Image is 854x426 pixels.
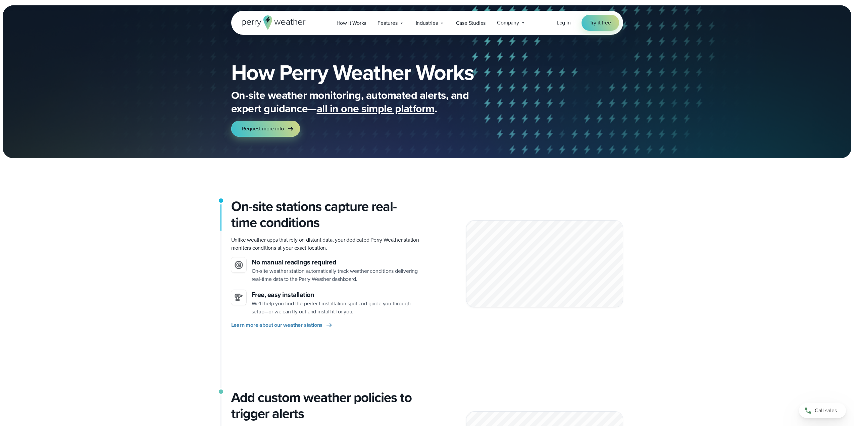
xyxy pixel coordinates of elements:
[242,125,284,133] span: Request more info
[557,19,571,27] a: Log in
[450,16,492,30] a: Case Studies
[456,19,486,27] span: Case Studies
[231,198,422,231] h2: On-site stations capture real-time conditions
[252,300,422,316] p: We’ll help you find the perfect installation spot and guide you through setup—or we can fly out a...
[231,62,522,83] h1: How Perry Weather Works
[557,19,571,26] span: Log in
[799,403,846,418] a: Call sales
[252,290,422,300] h3: Free, easy installation
[317,101,435,117] span: all in one simple platform
[231,389,422,422] h3: Add custom weather policies to trigger alerts
[331,16,372,30] a: How it Works
[231,88,500,115] p: On-site weather monitoring, automated alerts, and expert guidance— .
[416,19,438,27] span: Industries
[231,236,422,252] p: Unlike weather apps that rely on distant data, your dedicated Perry Weather station monitors cond...
[378,19,397,27] span: Features
[252,257,422,267] h3: No manual readings required
[231,321,334,329] a: Learn more about our weather stations
[815,407,837,415] span: Call sales
[590,19,611,27] span: Try it free
[582,15,619,31] a: Try it free
[497,19,519,27] span: Company
[337,19,366,27] span: How it Works
[231,321,323,329] span: Learn more about our weather stations
[231,121,300,137] a: Request more info
[252,267,422,283] p: On-site weather station automatically track weather conditions delivering real-time data to the P...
